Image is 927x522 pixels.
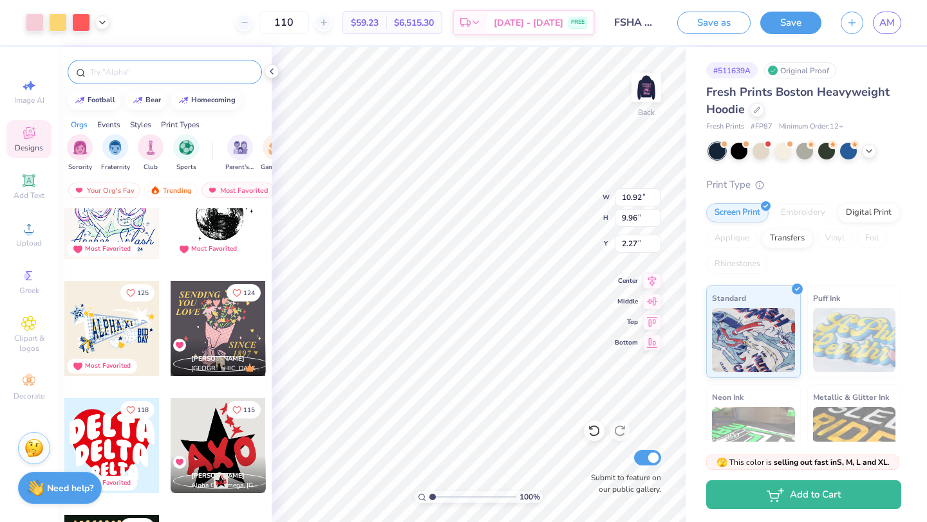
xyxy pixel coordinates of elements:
[14,95,44,105] span: Image AI
[615,318,638,327] span: Top
[712,407,795,471] img: Neon Ink
[716,456,727,469] span: 🫣
[71,119,88,130] div: Orgs
[227,284,261,301] button: Like
[261,163,290,172] span: Game Day
[75,96,85,104] img: trend_line.gif
[243,290,255,296] span: 124
[268,140,283,155] img: Game Day Image
[706,177,901,192] div: Print Type
[716,456,890,468] span: This color is .
[145,96,161,104] div: bear
[394,16,434,30] span: $6,515.30
[813,407,896,471] img: Metallic & Glitter Ink
[712,291,746,305] span: Standard
[176,163,196,172] span: Sports
[351,16,379,30] span: $59.23
[179,140,194,155] img: Sports Image
[813,308,896,372] img: Puff Ink
[150,186,160,195] img: trending.gif
[604,10,668,35] input: Untitled Design
[191,96,236,104] div: homecoming
[225,134,255,172] button: filter button
[584,472,661,495] label: Submit to feature on our public gallery.
[74,186,84,195] img: most_fav.gif
[68,163,92,172] span: Sorority
[813,390,889,404] span: Metallic & Glitter Ink
[47,482,93,494] strong: Need help?
[120,284,154,301] button: Like
[712,308,795,372] img: Standard
[706,122,744,132] span: Fresh Prints
[6,333,51,354] span: Clipart & logos
[633,75,659,100] img: Back
[67,134,93,172] button: filter button
[85,478,131,488] div: Most Favorited
[191,354,245,363] span: [PERSON_NAME]
[101,134,130,172] button: filter button
[706,229,758,248] div: Applique
[838,203,900,222] div: Digital Print
[615,297,638,306] span: Middle
[138,134,164,172] button: filter button
[101,134,130,172] div: filter for Fraternity
[191,471,245,480] span: [PERSON_NAME]
[68,183,140,198] div: Your Org's Fav
[14,391,44,401] span: Decorate
[14,190,44,201] span: Add Text
[571,18,585,27] span: FREE
[89,66,254,78] input: Try "Alpha"
[67,134,93,172] div: filter for Sorority
[68,91,121,110] button: football
[137,290,149,296] span: 125
[88,96,115,104] div: football
[120,401,154,419] button: Like
[813,291,840,305] span: Puff Ink
[706,203,769,222] div: Screen Print
[857,229,887,248] div: Foil
[144,163,158,172] span: Club
[138,134,164,172] div: filter for Club
[259,11,309,34] input: – –
[615,276,638,285] span: Center
[73,140,88,155] img: Sorority Image
[144,140,158,155] img: Club Image
[173,134,199,172] button: filter button
[85,361,131,371] div: Most Favorited
[706,255,769,274] div: Rhinestones
[173,134,199,172] div: filter for Sports
[638,107,655,118] div: Back
[178,96,189,104] img: trend_line.gif
[706,480,901,509] button: Add to Cart
[706,84,890,117] span: Fresh Prints Boston Heavyweight Hoodie
[243,407,255,413] span: 115
[762,229,813,248] div: Transfers
[227,401,261,419] button: Like
[615,338,638,347] span: Bottom
[191,244,237,254] div: Most Favorited
[494,16,563,30] span: [DATE] - [DATE]
[207,186,218,195] img: most_fav.gif
[751,122,772,132] span: # FP87
[108,140,122,155] img: Fraternity Image
[191,481,261,491] span: Alpha Chi Omega, [GEOGRAPHIC_DATA][US_STATE], [GEOGRAPHIC_DATA]
[261,134,290,172] div: filter for Game Day
[101,163,130,172] span: Fraternity
[201,183,274,198] div: Most Favorited
[144,183,198,198] div: Trending
[261,134,290,172] button: filter button
[706,62,758,78] div: # 511639A
[677,12,751,34] button: Save as
[161,119,200,130] div: Print Types
[97,119,120,130] div: Events
[191,364,261,373] span: [GEOGRAPHIC_DATA], [GEOGRAPHIC_DATA]
[16,238,42,248] span: Upload
[225,134,255,172] div: filter for Parent's Weekend
[817,229,853,248] div: Vinyl
[774,457,888,467] strong: selling out fast in S, M, L and XL
[873,12,901,34] a: AM
[233,140,248,155] img: Parent's Weekend Image
[764,62,836,78] div: Original Proof
[225,163,255,172] span: Parent's Weekend
[520,491,540,503] span: 100 %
